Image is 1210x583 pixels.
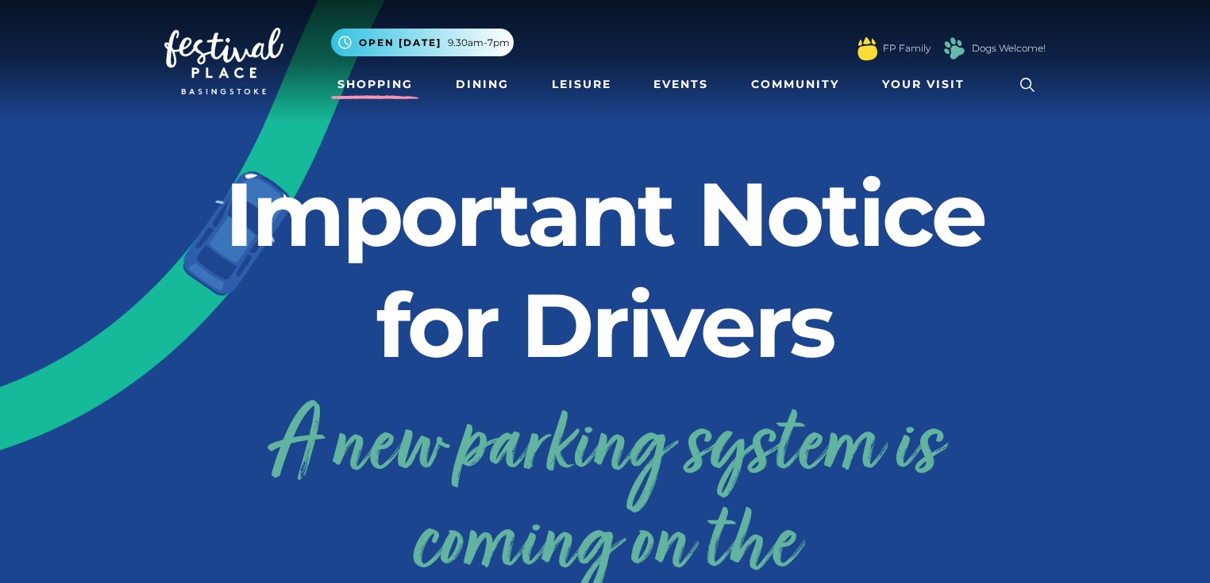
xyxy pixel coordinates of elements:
a: Community [745,70,846,99]
button: Open [DATE] 9.30am-7pm [331,29,514,56]
a: Your Visit [876,70,979,99]
img: Festival Place Logo [164,28,283,94]
a: FP Family [883,41,931,56]
a: Leisure [545,70,618,99]
span: Open [DATE] [359,36,441,50]
span: 9.30am-7pm [448,36,510,50]
span: Your Visit [882,76,965,93]
a: Shopping [331,70,419,99]
a: Dogs Welcome! [972,41,1046,56]
a: Dining [449,70,515,99]
h2: Important Notice for Drivers [164,159,1046,381]
a: Events [647,70,715,99]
